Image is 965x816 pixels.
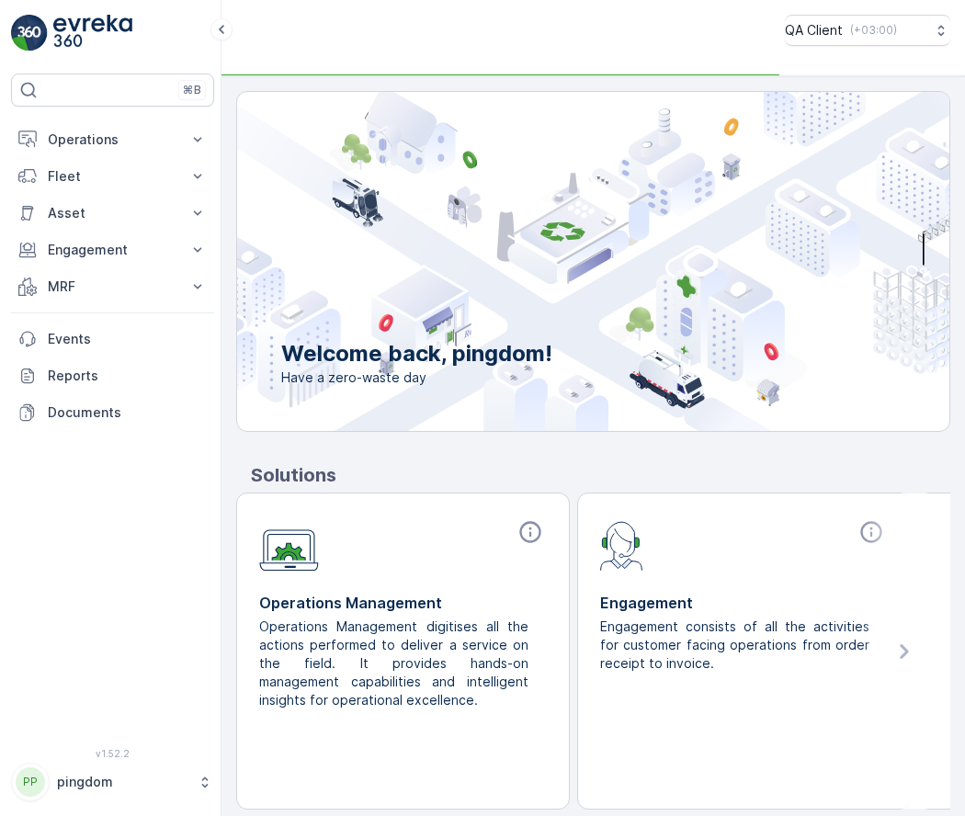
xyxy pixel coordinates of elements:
p: ⌘B [183,83,201,97]
img: logo_light-DOdMpM7g.png [53,15,132,51]
button: Engagement [11,232,214,268]
p: Engagement consists of all the activities for customer facing operations from order receipt to in... [600,618,873,673]
p: Welcome back, pingdom! [281,339,552,368]
p: Reports [48,367,207,385]
button: PPpingdom [11,763,214,801]
a: Events [11,321,214,357]
p: Operations Management [259,592,547,614]
span: Have a zero-waste day [281,368,552,387]
button: Asset [11,195,214,232]
p: Engagement [600,592,888,614]
img: module-icon [600,519,643,571]
p: Fleet [48,167,177,186]
a: Reports [11,357,214,394]
button: QA Client(+03:00) [785,15,950,46]
div: PP [16,767,45,797]
img: module-icon [259,519,319,572]
p: Events [48,330,207,348]
p: Operations [48,130,177,149]
button: Operations [11,121,214,158]
button: Fleet [11,158,214,195]
p: MRF [48,278,177,296]
span: v 1.52.2 [11,748,214,759]
button: MRF [11,268,214,305]
img: city illustration [154,92,949,431]
p: Operations Management digitises all the actions performed to deliver a service on the field. It p... [259,618,532,709]
p: Documents [48,403,207,422]
p: pingdom [57,773,188,791]
p: Asset [48,204,177,222]
p: Solutions [251,461,950,489]
img: logo [11,15,48,51]
a: Documents [11,394,214,431]
p: ( +03:00 ) [850,23,897,38]
p: QA Client [785,21,843,40]
p: Engagement [48,241,177,259]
